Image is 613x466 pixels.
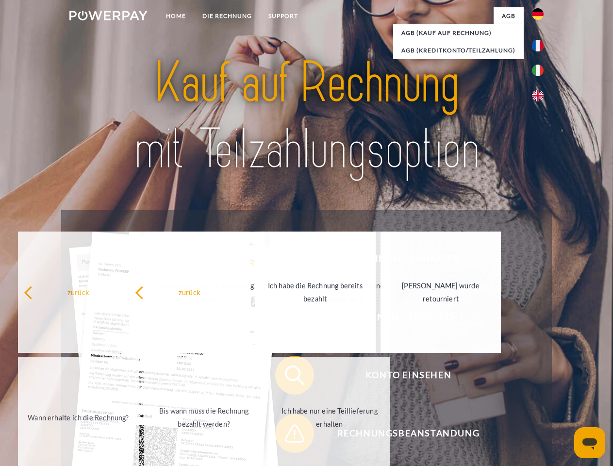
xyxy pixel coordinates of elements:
[275,356,528,395] button: Konto einsehen
[158,7,194,25] a: Home
[574,427,605,458] iframe: Schaltfläche zum Öffnen des Messaging-Fensters
[532,8,544,20] img: de
[135,285,244,299] div: zurück
[532,40,544,51] img: fr
[69,11,148,20] img: logo-powerpay-white.svg
[149,404,259,431] div: Bis wann muss die Rechnung bezahlt werden?
[24,411,133,424] div: Wann erhalte ich die Rechnung?
[393,24,524,42] a: AGB (Kauf auf Rechnung)
[24,285,133,299] div: zurück
[532,90,544,101] img: en
[386,279,496,305] div: [PERSON_NAME] wurde retourniert
[261,279,370,305] div: Ich habe die Rechnung bereits bezahlt
[393,42,524,59] a: AGB (Kreditkonto/Teilzahlung)
[289,356,527,395] span: Konto einsehen
[289,414,527,453] span: Rechnungsbeanstandung
[194,7,260,25] a: DIE RECHNUNG
[275,404,384,431] div: Ich habe nur eine Teillieferung erhalten
[260,7,306,25] a: SUPPORT
[494,7,524,25] a: agb
[275,414,528,453] button: Rechnungsbeanstandung
[93,47,520,186] img: title-powerpay_de.svg
[532,65,544,76] img: it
